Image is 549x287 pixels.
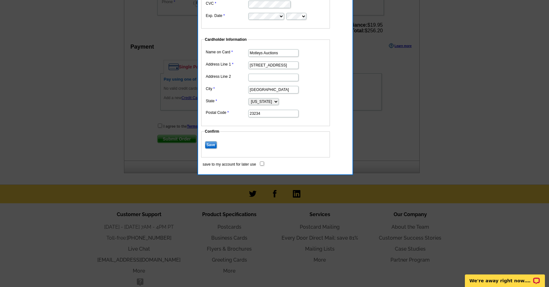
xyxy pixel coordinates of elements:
label: Address Line 2 [206,74,248,79]
label: Exp. Date [206,13,248,19]
label: Name on Card [206,49,248,55]
label: Postal Code [206,110,248,115]
label: City [206,86,248,92]
label: save to my account for later use [203,162,256,167]
label: Address Line 1 [206,61,248,67]
legend: Confirm [204,129,220,134]
legend: Cardholder Information [204,37,247,42]
iframe: LiveChat chat widget [461,267,549,287]
label: CVC [206,1,248,6]
input: Save [205,141,217,149]
label: State [206,98,248,104]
